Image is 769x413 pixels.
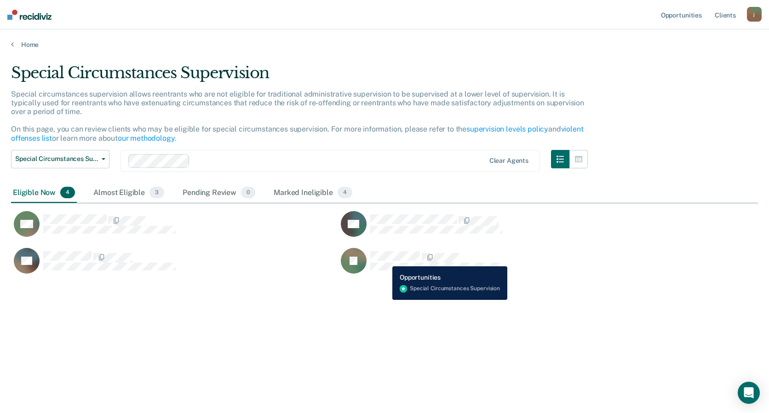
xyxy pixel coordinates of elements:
button: j [747,7,762,22]
span: 4 [338,187,352,199]
span: 3 [149,187,164,199]
div: Marked Ineligible4 [272,183,354,203]
div: CaseloadOpportunityCell-965HU [338,211,665,247]
span: 0 [241,187,255,199]
div: Clear agents [489,157,528,165]
a: Home [11,40,758,49]
div: CaseloadOpportunityCell-483EA [11,247,338,284]
div: Special Circumstances Supervision [11,63,588,90]
button: Special Circumstances Supervision [11,150,109,168]
div: CaseloadOpportunityCell-224FY [11,211,338,247]
div: Pending Review0 [181,183,257,203]
a: violent offenses list [11,125,584,142]
div: Almost Eligible3 [92,183,166,203]
span: Special Circumstances Supervision [15,155,98,163]
p: Special circumstances supervision allows reentrants who are not eligible for traditional administ... [11,90,584,143]
div: Eligible Now4 [11,183,77,203]
div: Open Intercom Messenger [738,382,760,404]
a: supervision levels policy [466,125,548,133]
span: 4 [60,187,75,199]
a: our methodology [118,134,175,143]
img: Recidiviz [7,10,52,20]
div: CaseloadOpportunityCell-071AQ [338,247,665,284]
